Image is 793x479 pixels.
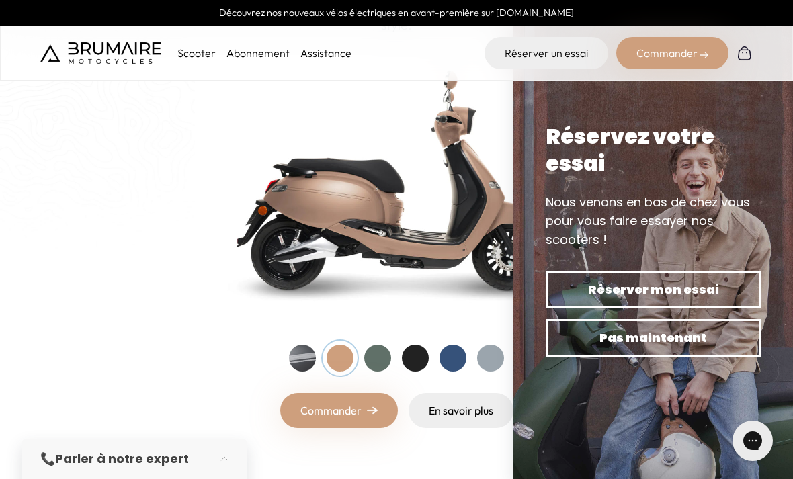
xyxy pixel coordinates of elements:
img: Brumaire Motocycles [40,42,161,64]
a: Assistance [300,46,351,60]
div: Commander [616,37,728,69]
a: Abonnement [226,46,290,60]
iframe: Gorgias live chat messenger [726,416,780,466]
p: Scooter [177,45,216,61]
img: Panier [737,45,753,61]
img: right-arrow-2.png [700,51,708,59]
a: Réserver un essai [485,37,608,69]
a: Commander [280,393,398,428]
img: right-arrow.png [367,406,378,415]
a: En savoir plus [409,393,513,428]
